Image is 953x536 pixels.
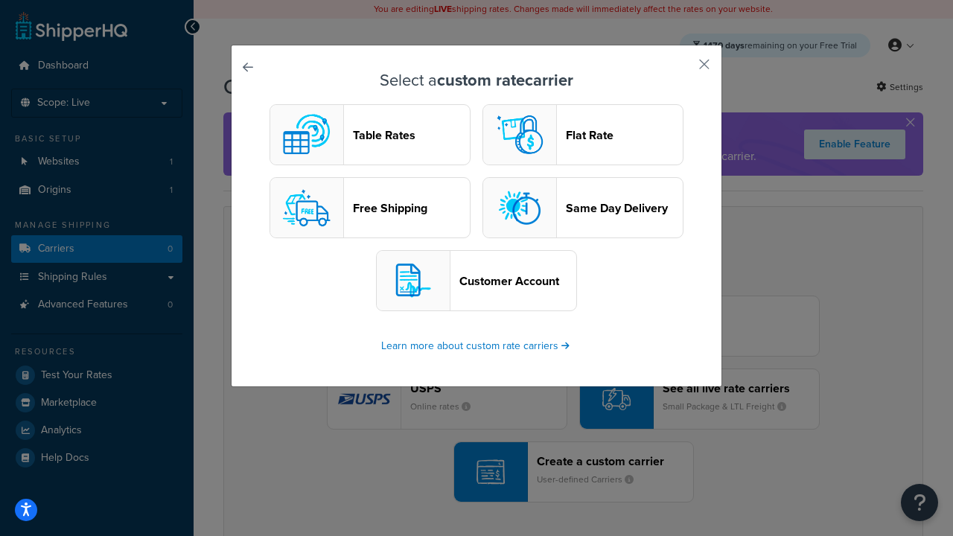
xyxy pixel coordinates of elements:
header: Free Shipping [353,201,470,215]
button: sameday logoSame Day Delivery [482,177,683,238]
button: customerAccount logoCustomer Account [376,250,577,311]
img: sameday logo [490,178,549,237]
button: free logoFree Shipping [270,177,471,238]
a: Learn more about custom rate carriers [381,338,572,354]
header: Table Rates [353,128,470,142]
img: flat logo [490,105,549,165]
header: Customer Account [459,274,576,288]
strong: custom rate carrier [437,68,573,92]
header: Flat Rate [566,128,683,142]
img: customerAccount logo [383,251,443,310]
h3: Select a [269,71,684,89]
button: flat logoFlat Rate [482,104,683,165]
button: custom logoTable Rates [270,104,471,165]
header: Same Day Delivery [566,201,683,215]
img: custom logo [277,105,337,165]
img: free logo [277,178,337,237]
